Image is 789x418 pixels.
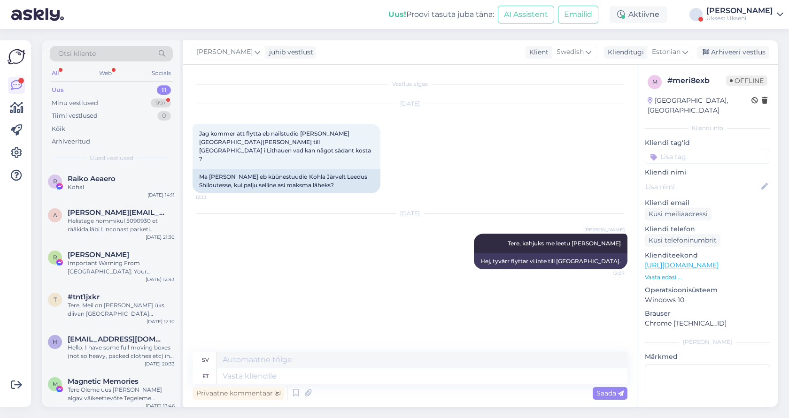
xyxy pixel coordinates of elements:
[90,154,133,162] span: Uued vestlused
[648,96,751,115] div: [GEOGRAPHIC_DATA], [GEOGRAPHIC_DATA]
[667,75,726,86] div: # meri8exb
[52,99,98,108] div: Minu vestlused
[645,309,770,319] p: Brauser
[645,124,770,132] div: Kliendi info
[474,253,627,269] div: Hej, tyvärr flyttar vi inte till [GEOGRAPHIC_DATA].
[68,208,165,217] span: andreas.aho@gmail.com
[68,259,175,276] div: Important Warning From [GEOGRAPHIC_DATA]: Your Facebook page is scheduled for permanent deletion ...
[193,209,627,218] div: [DATE]
[68,251,129,259] span: Rafael Snow
[706,7,773,15] div: [PERSON_NAME]
[147,191,175,198] div: [DATE] 14:11
[68,386,175,403] div: Tere Oleme uus [PERSON_NAME] algav väikeettevõte Tegeleme fotomagnetite valmistamisega, 5x5 cm, n...
[652,78,657,85] span: m
[202,352,209,368] div: sv
[68,377,139,386] span: Magnetic Memories
[645,273,770,281] p: Vaata edasi ...
[652,47,681,57] span: Estonian
[388,9,494,20] div: Proovi tasuta juba täna:
[146,234,175,241] div: [DATE] 21:30
[8,48,25,66] img: Askly Logo
[52,111,98,121] div: Tiimi vestlused
[193,99,627,108] div: [DATE]
[589,270,625,277] span: 12:07
[193,387,284,400] div: Privaatne kommentaar
[584,226,625,233] span: [PERSON_NAME]
[596,389,624,397] span: Saada
[53,338,57,345] span: h
[150,67,173,79] div: Socials
[558,6,598,23] button: Emailid
[145,360,175,367] div: [DATE] 20:33
[645,138,770,148] p: Kliendi tag'id
[53,254,57,261] span: R
[645,352,770,362] p: Märkmed
[645,167,770,177] p: Kliendi nimi
[54,296,57,303] span: t
[388,10,406,19] b: Uus!
[498,6,554,23] button: AI Assistent
[706,7,783,22] a: [PERSON_NAME]Uksest Ukseni
[193,80,627,88] div: Vestlus algas
[645,182,759,192] input: Lisa nimi
[645,224,770,234] p: Kliendi telefon
[68,343,175,360] div: Hello, I have some full moving boxes (not so heavy, packed clothes etc) in a storage place at par...
[68,217,175,234] div: Helistage hommikul 5090930 et rääkida läbi Linconast parketi toomine Pallasti 44 5
[610,6,667,23] div: Aktiivne
[68,293,100,301] span: #tnt1jxkr
[68,183,175,191] div: Kohal
[197,47,253,57] span: [PERSON_NAME]
[508,240,621,247] span: Tere, kahjuks me leetu [PERSON_NAME]
[146,276,175,283] div: [DATE] 12:43
[50,67,61,79] div: All
[645,285,770,295] p: Operatsioonisüsteem
[645,261,719,269] a: [URL][DOMAIN_NAME]
[146,403,175,410] div: [DATE] 13:46
[53,380,58,388] span: M
[645,338,770,346] div: [PERSON_NAME]
[157,111,171,121] div: 0
[645,295,770,305] p: Windows 10
[202,368,209,384] div: et
[604,47,644,57] div: Klienditugi
[58,49,96,59] span: Otsi kliente
[526,47,549,57] div: Klient
[265,47,313,57] div: juhib vestlust
[706,15,773,22] div: Uksest Ukseni
[726,76,767,86] span: Offline
[195,194,231,201] span: 12:33
[68,175,116,183] span: Raiko Aeaero
[68,335,165,343] span: handeyetkinn@gmail.com
[68,301,175,318] div: Tere, Meil on [PERSON_NAME] üks diivan [GEOGRAPHIC_DATA] kesklinnast Mustamäele toimetada. Kas sa...
[645,319,770,328] p: Chrome [TECHNICAL_ID]
[645,208,712,220] div: Küsi meiliaadressi
[52,137,90,146] div: Arhiveeritud
[645,234,720,247] div: Küsi telefoninumbrit
[645,198,770,208] p: Kliendi email
[151,99,171,108] div: 99+
[97,67,114,79] div: Web
[157,85,171,95] div: 11
[645,251,770,260] p: Klienditeekond
[52,124,65,134] div: Kõik
[52,85,64,95] div: Uus
[199,130,372,162] span: Jag kommer att flytta eb nailstudio [PERSON_NAME][GEOGRAPHIC_DATA][PERSON_NAME] till [GEOGRAPHIC_...
[697,46,769,59] div: Arhiveeri vestlus
[147,318,175,325] div: [DATE] 12:10
[193,169,380,193] div: Ma [PERSON_NAME] eb küünestuudio Kohla Järvelt Leedus Shiloutesse, kui palju selline asi maksma l...
[53,212,57,219] span: a
[645,150,770,164] input: Lisa tag
[557,47,584,57] span: Swedish
[53,178,57,185] span: R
